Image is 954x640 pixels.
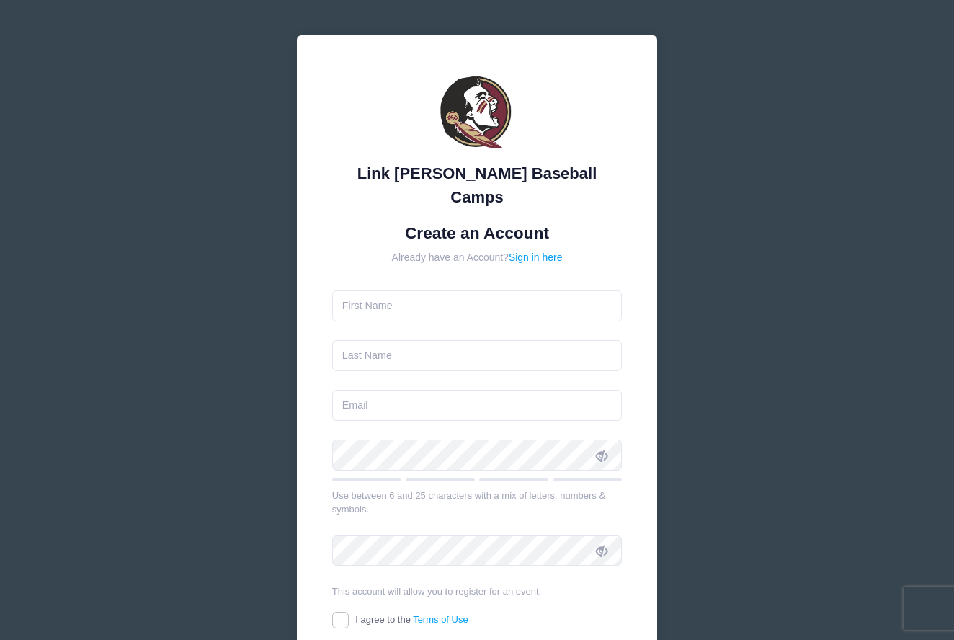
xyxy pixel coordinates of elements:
span: I agree to the [355,614,468,625]
input: I agree to theTerms of Use [332,612,349,628]
img: Link Jarrett Baseball Camps [434,71,520,157]
input: Last Name [332,340,623,371]
input: Email [332,390,623,421]
input: First Name [332,290,623,321]
div: Link [PERSON_NAME] Baseball Camps [332,161,623,209]
a: Terms of Use [413,614,468,625]
a: Sign in here [509,252,563,263]
h1: Create an Account [332,223,623,243]
div: Use between 6 and 25 characters with a mix of letters, numbers & symbols. [332,489,623,517]
div: This account will allow you to register for an event. [332,585,623,599]
div: Already have an Account? [332,250,623,265]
